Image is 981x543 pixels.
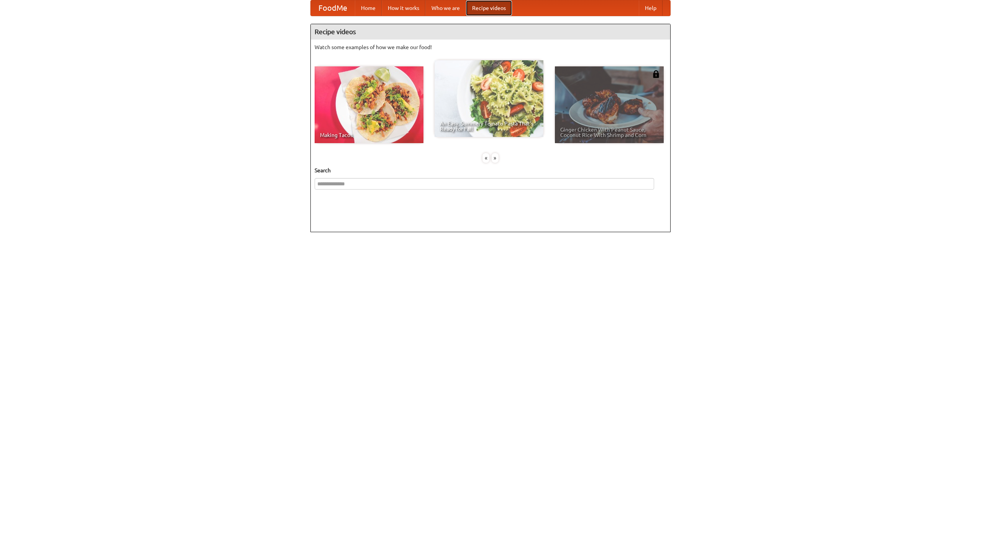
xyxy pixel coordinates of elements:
a: Who we are [425,0,466,16]
p: Watch some examples of how we make our food! [315,43,666,51]
a: Help [639,0,663,16]
a: FoodMe [311,0,355,16]
a: Making Tacos [315,66,423,143]
a: An Easy, Summery Tomato Pasta That's Ready for Fall [435,60,543,137]
a: Home [355,0,382,16]
h5: Search [315,167,666,174]
div: « [482,153,489,163]
a: How it works [382,0,425,16]
a: Recipe videos [466,0,512,16]
span: Making Tacos [320,132,418,138]
div: » [492,153,499,163]
span: An Easy, Summery Tomato Pasta That's Ready for Fall [440,121,538,132]
img: 483408.png [652,70,660,78]
h4: Recipe videos [311,24,670,40]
